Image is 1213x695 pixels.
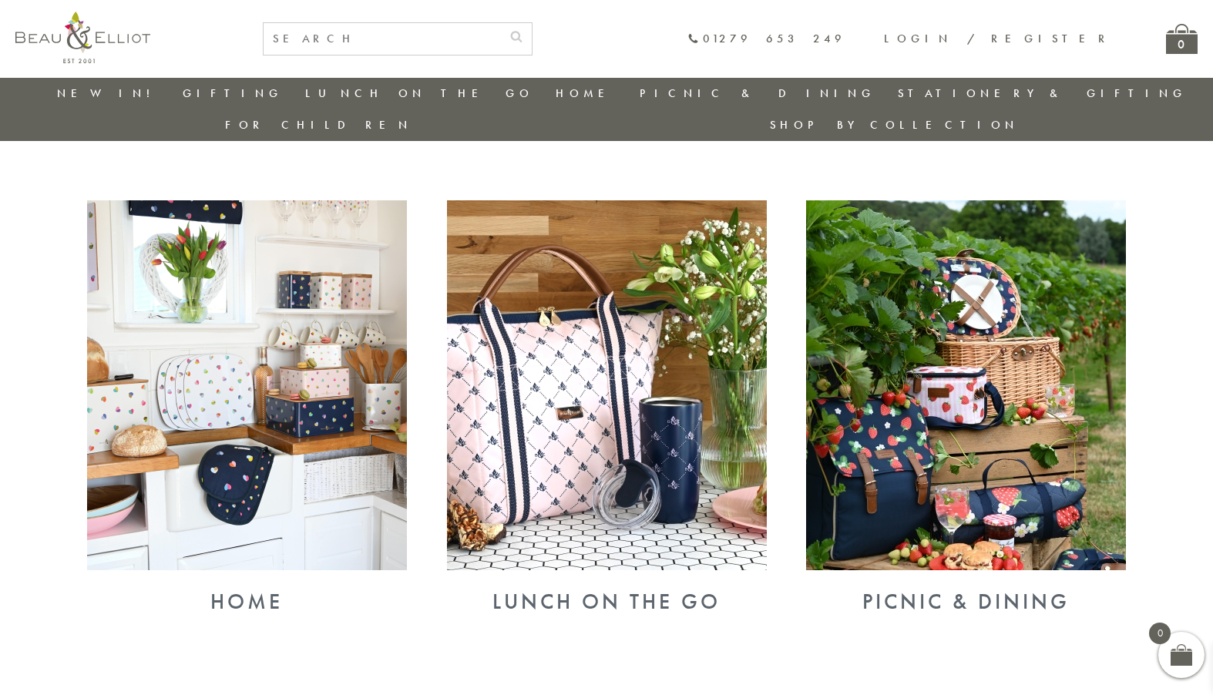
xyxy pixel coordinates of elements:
[305,86,533,101] a: Lunch On The Go
[57,86,160,101] a: New in!
[1166,24,1198,54] a: 0
[884,31,1112,46] a: Login / Register
[556,86,617,101] a: Home
[687,32,845,45] a: 01279 653 249
[442,589,771,614] div: Lunch On The Go
[806,200,1126,570] img: Picnic & Dining
[183,86,283,101] a: Gifting
[87,200,407,570] img: Home
[640,86,875,101] a: Picnic & Dining
[898,86,1187,101] a: Stationery & Gifting
[442,558,771,614] a: Lunch On The Go Lunch On The Go
[801,558,1131,614] a: Picnic & Dining Picnic & Dining
[770,117,1019,133] a: Shop by collection
[264,23,501,55] input: SEARCH
[15,12,150,63] img: logo
[225,117,412,133] a: For Children
[447,200,767,570] img: Lunch On The Go
[82,589,412,614] div: Home
[1149,623,1171,644] span: 0
[82,558,412,614] a: Home Home
[801,589,1131,614] div: Picnic & Dining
